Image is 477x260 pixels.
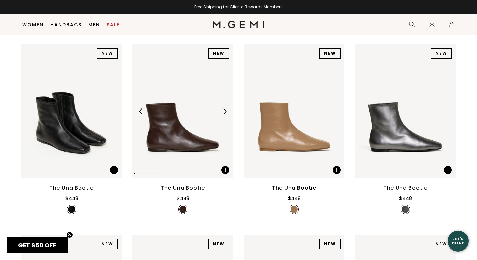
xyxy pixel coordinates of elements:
[291,206,298,213] img: v_7402721148987_SWATCH_50x.jpg
[177,194,189,202] div: $448
[21,44,122,178] img: The Una Bootie
[179,206,186,213] img: v_7402721116219_SWATCH_50x.jpg
[319,48,341,59] div: NEW
[208,48,229,59] div: NEW
[355,44,456,216] a: The Una Bootie$448
[97,239,118,249] div: NEW
[244,44,344,216] a: The Una Bootie$448
[161,184,205,192] div: The Una Bootie
[288,194,301,202] div: $448
[65,194,78,202] div: $448
[22,22,44,27] a: Women
[431,48,452,59] div: NEW
[402,206,409,213] img: v_7402721181755_SWATCH_50x.jpg
[399,194,412,202] div: $448
[107,22,120,27] a: Sale
[132,44,233,216] a: Previous ArrowNext ArrowThe Una Bootie$448
[97,48,118,59] div: NEW
[7,237,68,253] div: GET $50 OFFClose teaser
[208,239,229,249] div: NEW
[88,22,100,27] a: Men
[244,44,344,178] img: The Una Bootie
[18,241,56,249] span: GET $50 OFF
[21,44,122,216] a: The Una Bootie$448
[66,232,73,238] button: Close teaser
[213,21,265,28] img: M.Gemi
[49,184,94,192] div: The Una Bootie
[449,23,455,29] span: 0
[431,239,452,249] div: NEW
[355,44,456,178] img: The Una Bootie
[383,184,428,192] div: The Una Bootie
[222,108,228,114] img: Next Arrow
[138,108,144,114] img: Previous Arrow
[50,22,82,27] a: Handbags
[319,239,341,249] div: NEW
[132,44,233,178] img: The Una Bootie
[68,206,75,213] img: v_7402721083451_SWATCH_50x.jpg
[448,237,469,245] div: Let's Chat
[272,184,316,192] div: The Una Bootie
